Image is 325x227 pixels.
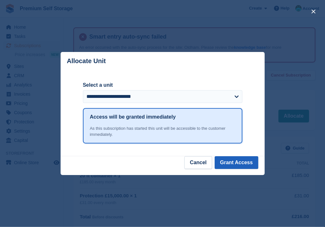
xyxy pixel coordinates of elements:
button: close [308,6,319,17]
label: Select a unit [83,81,242,89]
h1: Access will be granted immediately [90,113,176,121]
p: Allocate Unit [67,57,106,65]
button: Cancel [184,156,212,169]
button: Grant Access [215,156,258,169]
div: As this subscription has started this unit will be accessible to the customer immediately. [90,125,235,138]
